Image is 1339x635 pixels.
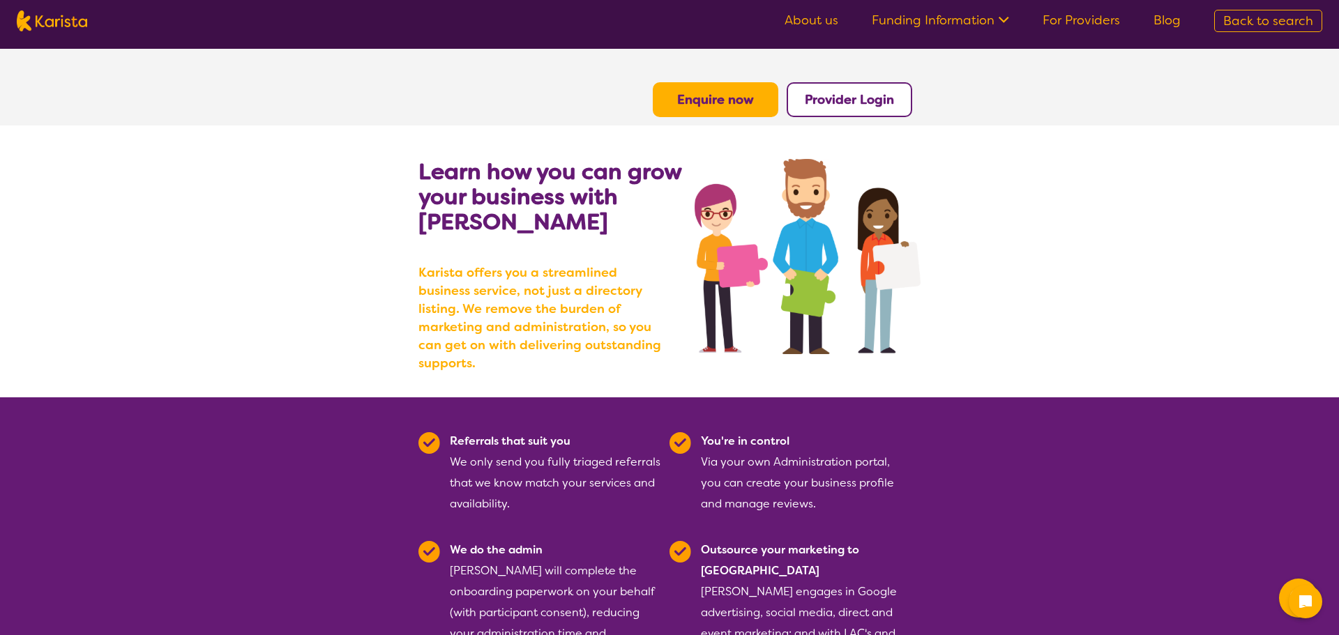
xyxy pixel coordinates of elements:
[787,82,912,117] button: Provider Login
[450,542,543,557] b: We do the admin
[450,434,570,448] b: Referrals that suit you
[701,542,859,578] b: Outsource your marketing to [GEOGRAPHIC_DATA]
[1279,579,1318,618] button: Channel Menu
[805,91,894,108] a: Provider Login
[1153,12,1181,29] a: Blog
[1043,12,1120,29] a: For Providers
[701,434,789,448] b: You're in control
[450,431,661,514] div: We only send you fully triaged referrals that we know match your services and availability.
[701,431,912,514] div: Via your own Administration portal, you can create your business profile and manage reviews.
[872,12,1009,29] a: Funding Information
[418,432,440,454] img: Tick
[1223,13,1313,29] span: Back to search
[677,91,754,108] a: Enquire now
[418,157,681,236] b: Learn how you can grow your business with [PERSON_NAME]
[669,541,691,563] img: Tick
[17,10,87,31] img: Karista logo
[695,159,921,354] img: grow your business with Karista
[669,432,691,454] img: Tick
[418,263,669,372] b: Karista offers you a streamlined business service, not just a directory listing. We remove the bu...
[1214,10,1322,32] a: Back to search
[653,82,778,117] button: Enquire now
[418,541,440,563] img: Tick
[785,12,838,29] a: About us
